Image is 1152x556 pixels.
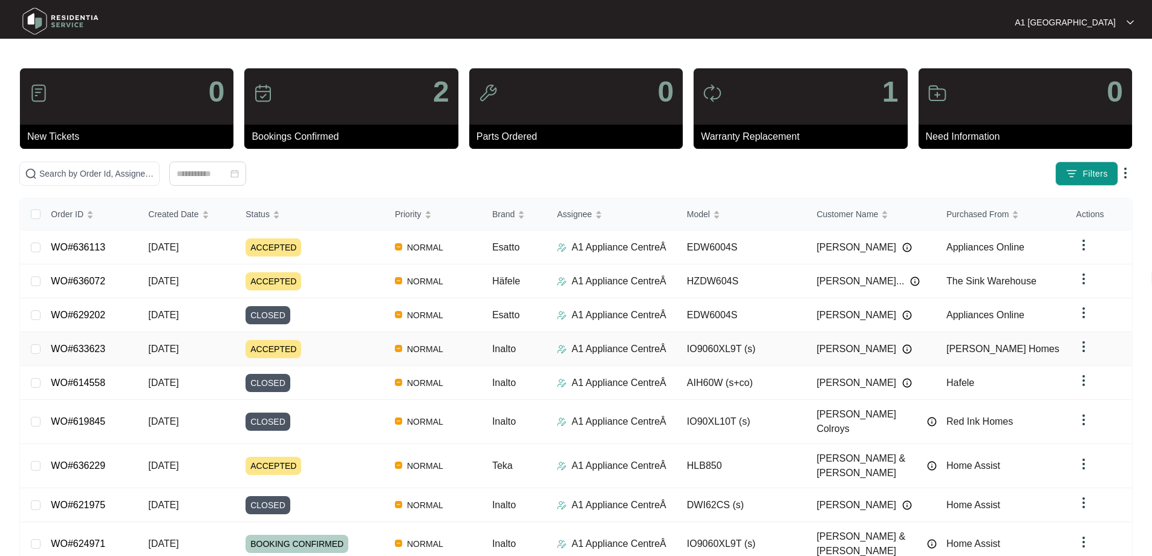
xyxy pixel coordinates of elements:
img: Vercel Logo [395,345,402,352]
span: Teka [492,460,513,471]
a: WO#629202 [51,310,105,320]
p: A1 Appliance CentreÂ [571,414,666,429]
span: Inalto [492,500,516,510]
a: WO#619845 [51,416,105,427]
p: 2 [433,77,449,106]
img: Assigner Icon [557,243,567,252]
span: CLOSED [246,413,290,431]
p: A1 Appliance CentreÂ [571,308,666,322]
img: dropdown arrow [1076,306,1091,320]
span: NORMAL [402,308,448,322]
img: Assigner Icon [557,500,567,510]
button: filter iconFilters [1055,162,1118,186]
span: Häfele [492,276,520,286]
img: dropdown arrow [1118,166,1133,180]
img: Info icon [902,500,912,510]
img: Vercel Logo [395,311,402,318]
img: dropdown arrow [1076,413,1091,427]
img: icon [253,83,273,103]
span: Order ID [51,208,83,221]
p: A1 Appliance CentreÂ [571,459,666,473]
span: CLOSED [246,306,290,324]
span: [DATE] [148,310,178,320]
span: ACCEPTED [246,340,301,358]
span: Created Date [148,208,198,221]
span: Red Ink Homes [946,416,1013,427]
p: A1 Appliance CentreÂ [571,376,666,390]
span: [DATE] [148,500,178,510]
img: Vercel Logo [395,501,402,508]
p: Need Information [926,129,1132,144]
span: NORMAL [402,342,448,356]
img: filter icon [1066,168,1078,180]
span: [PERSON_NAME] Colroys [816,407,921,436]
td: DWI62CS (s) [677,488,807,522]
a: WO#614558 [51,378,105,388]
th: Actions [1067,198,1131,231]
img: search-icon [25,168,37,180]
span: [PERSON_NAME] & [PERSON_NAME] [816,451,921,480]
a: WO#636072 [51,276,105,286]
img: Info icon [927,417,937,427]
img: Vercel Logo [395,417,402,425]
td: EDW6004S [677,231,807,264]
span: Home Assist [946,500,1000,510]
span: [DATE] [148,460,178,471]
img: dropdown arrow [1076,373,1091,388]
img: Vercel Logo [395,379,402,386]
span: Inalto [492,344,516,354]
img: Assigner Icon [557,417,567,427]
img: Assigner Icon [557,461,567,471]
img: Assigner Icon [557,276,567,286]
p: A1 Appliance CentreÂ [571,274,666,289]
img: Assigner Icon [557,310,567,320]
th: Purchased From [937,198,1067,231]
img: Info icon [910,276,920,286]
a: WO#633623 [51,344,105,354]
span: [DATE] [148,242,178,252]
p: Parts Ordered [477,129,683,144]
td: HZDW604S [677,264,807,298]
p: 0 [657,77,674,106]
img: dropdown arrow [1076,272,1091,286]
span: Hafele [946,378,974,388]
th: Order ID [41,198,138,231]
img: Info icon [902,344,912,354]
th: Assignee [547,198,677,231]
a: WO#636229 [51,460,105,471]
p: A1 Appliance CentreÂ [571,240,666,255]
span: The Sink Warehouse [946,276,1036,286]
td: HLB850 [677,444,807,488]
span: BOOKING CONFIRMED [246,535,348,553]
th: Brand [483,198,547,231]
span: NORMAL [402,414,448,429]
span: Home Assist [946,460,1000,471]
span: Esatto [492,310,519,320]
img: dropdown arrow [1076,339,1091,354]
img: Vercel Logo [395,540,402,547]
img: dropdown arrow [1076,238,1091,252]
span: [PERSON_NAME] [816,498,896,512]
span: NORMAL [402,376,448,390]
span: ACCEPTED [246,238,301,257]
img: icon [29,83,48,103]
span: [DATE] [148,344,178,354]
span: Home Assist [946,538,1000,549]
span: Assignee [557,208,592,221]
p: New Tickets [27,129,233,144]
p: 1 [882,77,899,106]
th: Customer Name [807,198,937,231]
span: Esatto [492,242,519,252]
img: Assigner Icon [557,344,567,354]
img: Info icon [902,378,912,388]
span: Brand [492,208,515,221]
a: WO#621975 [51,500,105,510]
span: [DATE] [148,378,178,388]
th: Status [236,198,385,231]
p: 0 [1107,77,1123,106]
span: [DATE] [148,538,178,549]
input: Search by Order Id, Assignee Name, Customer Name, Brand and Model [39,167,154,180]
p: A1 Appliance CentreÂ [571,342,666,356]
span: NORMAL [402,537,448,551]
td: AIH60W (s+co) [677,366,807,400]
